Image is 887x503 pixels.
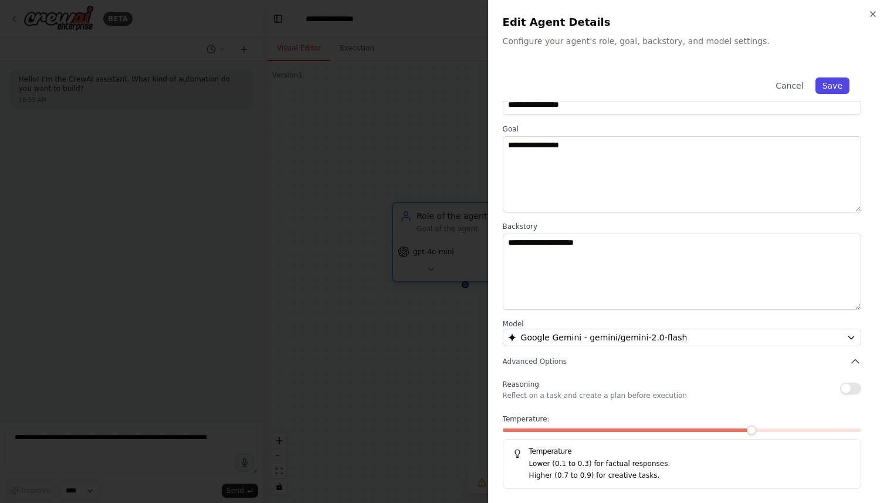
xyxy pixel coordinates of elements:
[529,458,851,470] p: Lower (0.1 to 0.3) for factual responses.
[768,77,810,94] button: Cancel
[503,356,861,367] button: Advanced Options
[503,222,861,231] label: Backstory
[503,380,539,389] span: Reasoning
[521,332,688,343] span: Google Gemini - gemini/gemini-2.0-flash
[503,124,861,134] label: Goal
[513,447,851,456] h5: Temperature
[529,470,851,482] p: Higher (0.7 to 0.9) for creative tasks.
[503,414,550,424] span: Temperature:
[503,319,861,329] label: Model
[815,77,849,94] button: Save
[503,329,861,346] button: Google Gemini - gemini/gemini-2.0-flash
[503,357,567,366] span: Advanced Options
[503,35,873,47] p: Configure your agent's role, goal, backstory, and model settings.
[503,14,873,31] h2: Edit Agent Details
[503,391,687,400] p: Reflect on a task and create a plan before execution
